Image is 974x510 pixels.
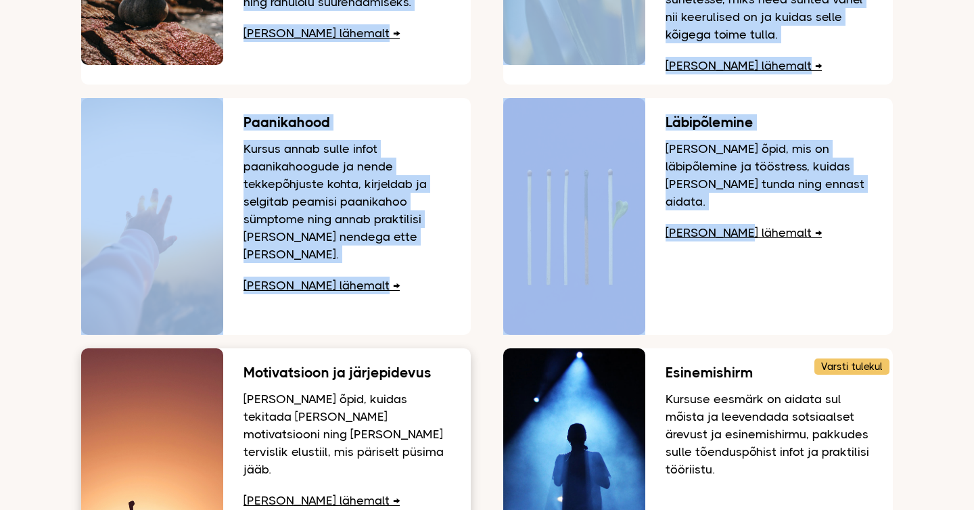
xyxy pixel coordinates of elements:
[666,140,873,210] p: [PERSON_NAME] õpid, mis on läbipõlemine ja tööstress, kuidas [PERSON_NAME] tunda ning ennast aidata.
[666,115,873,130] h3: Läbipõlemine
[503,98,645,335] img: Viis tikku, üks põlenud
[243,115,450,130] h3: Paanikahood
[243,365,450,380] h3: Motivatsioon ja järjepidevus
[243,26,400,40] a: [PERSON_NAME] lähemalt
[243,494,400,507] a: [PERSON_NAME] lähemalt
[81,98,223,335] img: Käsi suunatud loojuva päikse suunas
[666,390,873,478] p: Kursuse eesmärk on aidata sul mõista ja leevendada sotsiaalset ärevust ja esinemishirmu, pakkudes...
[243,279,400,292] a: [PERSON_NAME] lähemalt
[666,365,873,380] h3: Esinemishirm
[243,140,450,263] p: Kursus annab sulle infot paanikahoogude ja nende tekkepõhjuste kohta, kirjeldab ja selgitab peami...
[666,226,822,239] a: [PERSON_NAME] lähemalt
[243,390,450,478] p: [PERSON_NAME] õpid, kuidas tekitada [PERSON_NAME] motivatsiooni ning [PERSON_NAME] tervislik elus...
[666,59,822,72] a: [PERSON_NAME] lähemalt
